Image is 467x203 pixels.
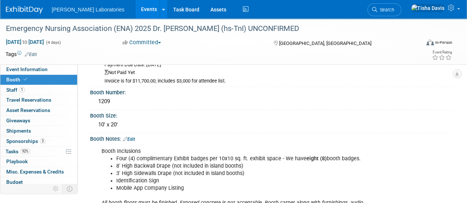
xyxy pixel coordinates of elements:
img: Format-Inperson.png [426,39,434,45]
a: Travel Reservations [0,95,77,105]
span: 3 [40,138,45,144]
span: Misc. Expenses & Credits [6,169,64,175]
li: Four (4) complimentary Exhibit badges per 10x10 sq. ft. exhibit space - We have booth badges. [116,155,376,162]
span: [PERSON_NAME] Laboratories [52,7,124,13]
button: Committed [120,39,164,46]
a: Event Information [0,64,77,74]
img: Tisha Davis [411,4,445,12]
span: Budget [6,179,23,185]
span: Asset Reservations [6,107,50,113]
span: (4 days) [45,40,61,45]
a: Staff1 [0,85,77,95]
li: 8' High Backwall Drape (not included in island booths) [116,162,376,170]
span: Sponsorships [6,138,45,144]
td: Toggle Event Tabs [62,184,78,193]
span: 1 [19,87,25,92]
span: [GEOGRAPHIC_DATA], [GEOGRAPHIC_DATA] [279,41,371,46]
span: Shipments [6,128,31,134]
div: Invoice is for $11,700.00; includes $3,000 for attendee list. [104,78,447,84]
i: Booth reservation complete [24,77,27,81]
a: Giveaways [0,116,77,126]
td: Tags [6,50,37,58]
li: Identification Sign [116,177,376,185]
span: Travel Reservations [6,97,51,103]
span: Event Information [6,66,48,72]
span: Tasks [6,148,30,154]
b: eight (8) [306,155,327,162]
div: Event Format [387,38,452,49]
div: Booth Size: [90,110,452,119]
span: Giveaways [6,118,30,123]
span: 92% [20,148,30,154]
div: Emergency Nursing Association (ENA) 2025 Dr. [PERSON_NAME] (hs-TnI) UNCONFIRMED [3,22,414,35]
a: Edit [25,52,37,57]
a: Misc. Expenses & Credits [0,167,77,177]
div: 1209 [96,96,447,107]
a: Budget [0,177,77,187]
div: 10' x 20' [96,119,447,130]
a: Booth [0,75,77,85]
div: Event Rating [432,50,452,54]
div: In-Person [435,40,452,45]
span: Playbook [6,158,28,164]
a: Sponsorships3 [0,136,77,146]
td: Personalize Event Tab Strip [49,184,62,193]
a: Edit [123,137,135,142]
li: 3' High Sidewalls Drape (not included in island booths) [116,170,376,177]
a: Search [367,3,401,16]
div: Booth Number: [90,87,452,96]
img: ExhibitDay [6,6,43,14]
span: [DATE] [DATE] [6,39,44,45]
li: Mobile App Company Listing [116,185,376,192]
a: Shipments [0,126,77,136]
span: Staff [6,87,25,93]
div: Booth Notes: [90,133,452,143]
a: Tasks92% [0,147,77,157]
span: Booth [6,77,29,83]
a: Asset Reservations [0,105,77,115]
a: Playbook [0,157,77,167]
span: Search [377,7,394,13]
div: Not Paid Yet [104,69,447,76]
span: to [21,39,28,45]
